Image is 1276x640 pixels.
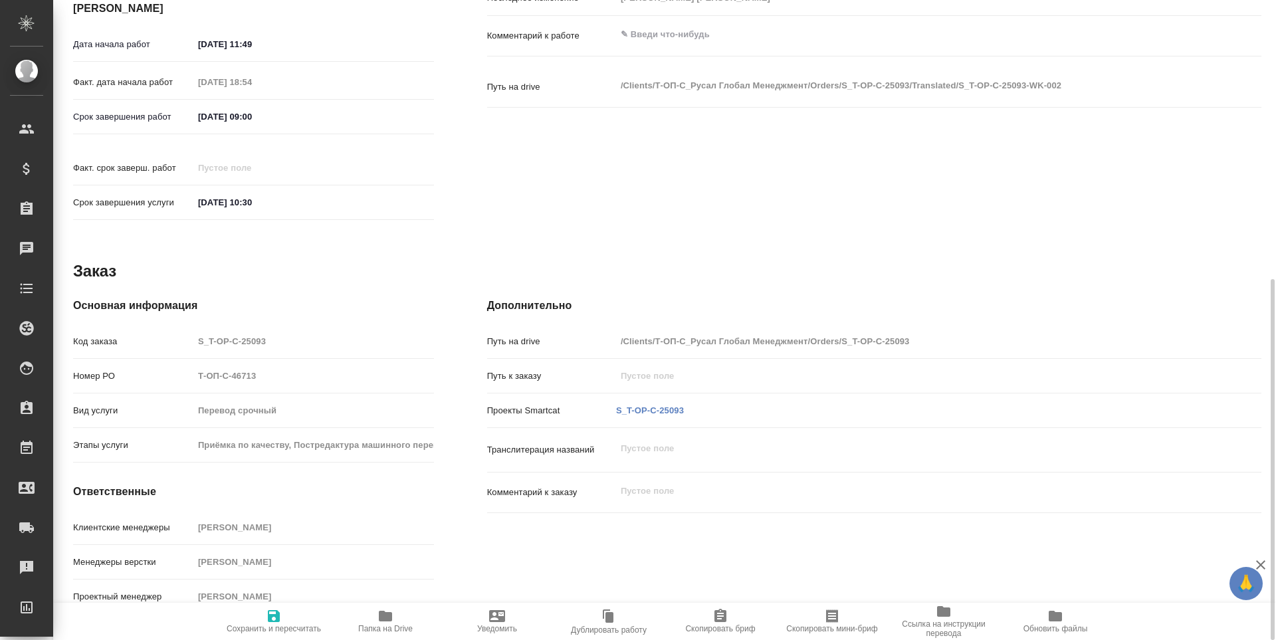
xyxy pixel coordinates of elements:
button: Дублировать работу [553,603,665,640]
span: Уведомить [477,624,517,633]
input: Пустое поле [193,366,434,385]
p: Номер РО [73,370,193,383]
h2: Заказ [73,261,116,282]
input: Пустое поле [193,518,434,537]
button: Уведомить [441,603,553,640]
p: Комментарий к заказу [487,486,616,499]
span: Дублировать работу [571,625,647,635]
button: Скопировать мини-бриф [776,603,888,640]
span: Обновить файлы [1023,624,1088,633]
span: Ссылка на инструкции перевода [896,619,992,638]
p: Комментарий к работе [487,29,616,43]
p: Путь к заказу [487,370,616,383]
button: Папка на Drive [330,603,441,640]
input: Пустое поле [616,332,1197,351]
input: Пустое поле [193,332,434,351]
button: Скопировать бриф [665,603,776,640]
input: Пустое поле [193,72,310,92]
h4: Ответственные [73,484,434,500]
p: Вид услуги [73,404,193,417]
button: Сохранить и пересчитать [218,603,330,640]
p: Этапы услуги [73,439,193,452]
input: Пустое поле [193,587,434,606]
p: Менеджеры верстки [73,556,193,569]
p: Факт. дата начала работ [73,76,193,89]
p: Проекты Smartcat [487,404,616,417]
input: Пустое поле [193,401,434,420]
span: 🙏 [1235,570,1257,597]
p: Срок завершения работ [73,110,193,124]
button: 🙏 [1229,567,1263,600]
span: Скопировать мини-бриф [786,624,877,633]
h4: [PERSON_NAME] [73,1,434,17]
input: Пустое поле [193,552,434,572]
p: Клиентские менеджеры [73,521,193,534]
input: Пустое поле [616,366,1197,385]
button: Ссылка на инструкции перевода [888,603,1000,640]
span: Сохранить и пересчитать [227,624,321,633]
p: Проектный менеджер [73,590,193,603]
input: ✎ Введи что-нибудь [193,35,310,54]
p: Код заказа [73,335,193,348]
p: Путь на drive [487,80,616,94]
span: Скопировать бриф [685,624,755,633]
p: Путь на drive [487,335,616,348]
p: Дата начала работ [73,38,193,51]
input: Пустое поле [193,435,434,455]
button: Обновить файлы [1000,603,1111,640]
p: Срок завершения услуги [73,196,193,209]
h4: Дополнительно [487,298,1261,314]
a: S_T-OP-C-25093 [616,405,684,415]
p: Транслитерация названий [487,443,616,457]
input: ✎ Введи что-нибудь [193,107,310,126]
span: Папка на Drive [358,624,413,633]
input: ✎ Введи что-нибудь [193,193,310,212]
textarea: /Clients/Т-ОП-С_Русал Глобал Менеджмент/Orders/S_T-OP-C-25093/Translated/S_T-OP-C-25093-WK-002 [616,74,1197,97]
p: Факт. срок заверш. работ [73,161,193,175]
h4: Основная информация [73,298,434,314]
input: Пустое поле [193,158,310,177]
